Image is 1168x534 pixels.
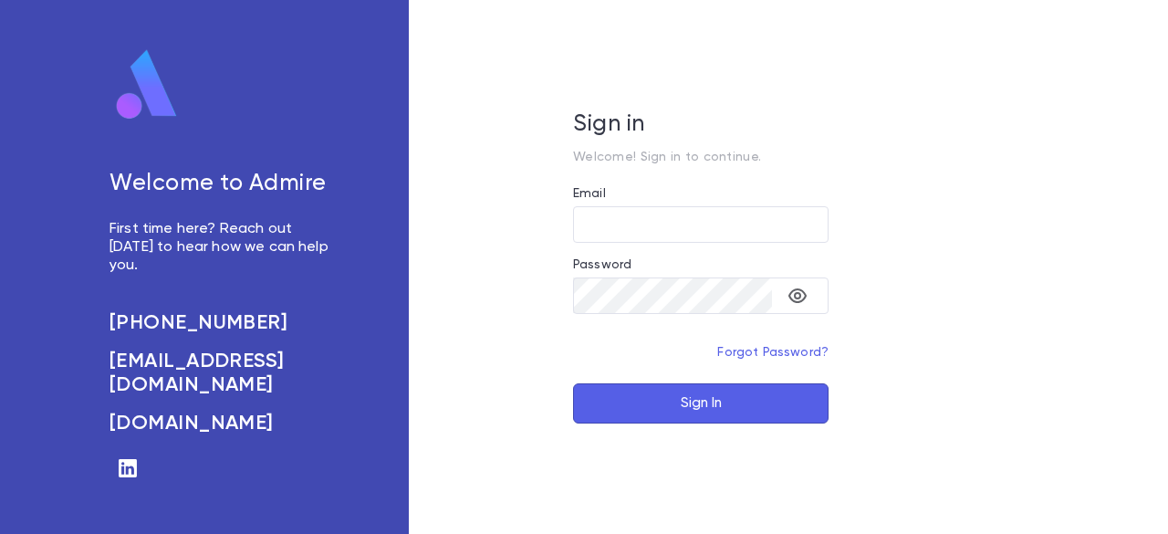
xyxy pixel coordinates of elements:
a: [EMAIL_ADDRESS][DOMAIN_NAME] [109,350,336,397]
a: [PHONE_NUMBER] [109,311,336,335]
a: Forgot Password? [717,346,829,359]
p: Welcome! Sign in to continue. [573,150,829,164]
label: Password [573,257,631,272]
a: [DOMAIN_NAME] [109,412,336,435]
img: logo [109,48,184,121]
h5: Welcome to Admire [109,171,336,198]
button: toggle password visibility [779,277,816,314]
p: First time here? Reach out [DATE] to hear how we can help you. [109,220,336,275]
h5: Sign in [573,111,829,139]
label: Email [573,186,606,201]
button: Sign In [573,383,829,424]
